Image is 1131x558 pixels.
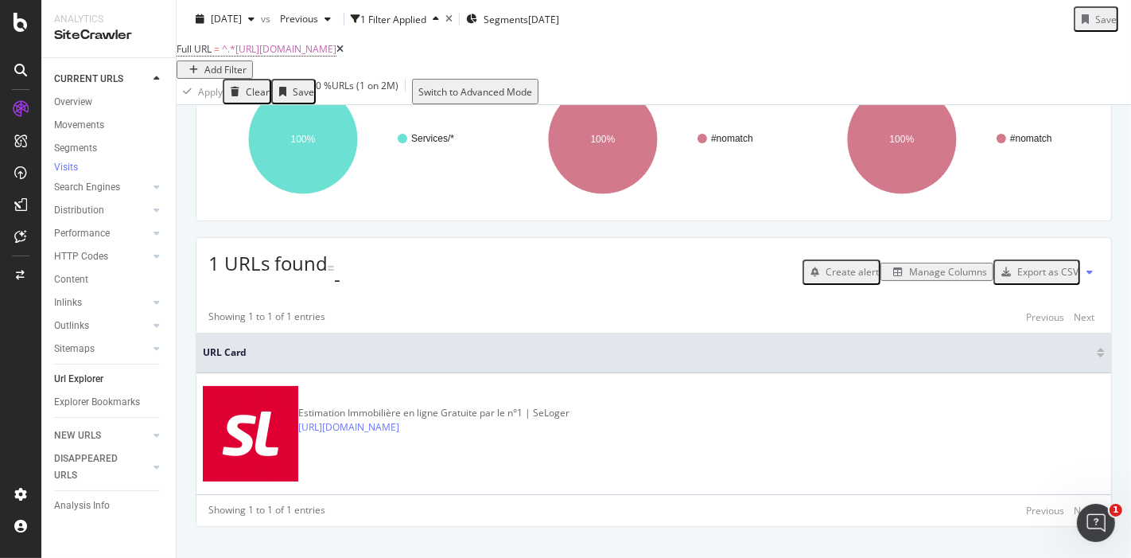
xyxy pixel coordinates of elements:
[528,12,559,25] div: [DATE]
[54,341,95,357] div: Sitemaps
[54,13,163,26] div: Analytics
[222,42,336,56] span: ^.*[URL][DOMAIN_NAME]
[54,71,123,88] div: CURRENT URLS
[223,79,271,104] button: Clear
[203,386,298,482] img: main image
[880,263,993,281] button: Manage Columns
[1110,504,1122,517] span: 1
[204,63,247,76] div: Add Filter
[54,94,92,111] div: Overview
[1074,310,1094,324] div: Next
[274,12,318,25] span: Previous
[274,6,337,32] button: Previous
[445,14,453,24] div: times
[1021,503,1069,518] button: Previous
[208,70,496,209] svg: A chart.
[189,6,261,32] button: [DATE]
[508,70,795,209] svg: A chart.
[1074,6,1118,32] button: Save
[351,6,445,32] button: 1 Filter Applied
[54,498,110,514] div: Analysis Info
[909,265,987,279] div: Manage Columns
[1017,265,1079,279] div: Export as CSV
[54,295,149,311] a: Inlinks
[54,248,149,265] a: HTTP Codes
[54,427,101,444] div: NEW URLS
[1069,310,1099,325] button: Next
[208,310,325,325] div: Showing 1 to 1 of 1 entries
[54,26,163,45] div: SiteCrawler
[54,202,149,219] a: Distribution
[54,140,97,157] div: Segments
[54,427,149,444] a: NEW URLS
[54,179,120,196] div: Search Engines
[1026,504,1064,517] div: Previous
[334,266,340,293] div: -
[177,42,212,56] span: Full URL
[54,318,149,334] a: Outlinks
[711,134,753,145] text: #nomatch
[54,318,89,334] div: Outlinks
[54,271,88,288] div: Content
[54,160,94,176] a: Visits
[261,12,274,25] span: vs
[54,295,82,311] div: Inlinks
[328,266,334,271] img: Equal
[291,135,316,146] text: 100%
[54,451,134,484] div: DISAPPEARED URLS
[214,42,220,56] span: =
[803,259,880,285] button: Create alert
[1069,503,1099,518] button: Next
[54,117,104,134] div: Movements
[54,94,165,111] a: Overview
[316,79,398,104] div: 0 % URLs ( 1 on 2M )
[298,420,399,434] a: [URL][DOMAIN_NAME]
[54,371,165,388] a: Url Explorer
[208,250,328,276] span: 1 URLs found
[807,70,1094,209] svg: A chart.
[54,117,165,134] a: Movements
[203,345,1093,360] span: URL Card
[826,265,879,279] div: Create alert
[54,271,165,288] a: Content
[54,71,149,88] a: CURRENT URLS
[246,85,270,99] div: Clear
[54,202,104,219] div: Distribution
[1074,504,1094,517] div: Next
[54,225,110,242] div: Performance
[54,371,103,388] div: Url Explorer
[890,135,915,146] text: 100%
[1077,504,1115,542] iframe: Intercom live chat
[54,341,149,357] a: Sitemaps
[54,140,165,157] a: Segments
[54,394,165,411] a: Explorer Bookmarks
[484,12,528,25] span: Segments
[177,60,253,79] button: Add Filter
[590,135,615,146] text: 100%
[54,248,108,265] div: HTTP Codes
[271,79,316,104] button: Save
[54,161,78,174] div: Visits
[298,406,569,420] div: Estimation Immobilière en ligne Gratuite par le n°1 | SeLoger
[466,6,559,32] button: Segments[DATE]
[1021,310,1069,325] button: Previous
[1010,134,1052,145] text: #nomatch
[211,12,242,25] span: 2025 Sep. 5th
[993,259,1080,285] button: Export as CSV
[1095,12,1117,25] div: Save
[418,85,532,99] div: Switch to Advanced Mode
[360,12,426,25] div: 1 Filter Applied
[411,134,454,145] text: Services/*
[412,79,538,104] button: Switch to Advanced Mode
[54,225,149,242] a: Performance
[54,179,149,196] a: Search Engines
[198,85,223,99] div: Apply
[54,394,140,411] div: Explorer Bookmarks
[208,503,325,518] div: Showing 1 to 1 of 1 entries
[1026,310,1064,324] div: Previous
[293,85,314,99] div: Save
[54,498,165,514] a: Analysis Info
